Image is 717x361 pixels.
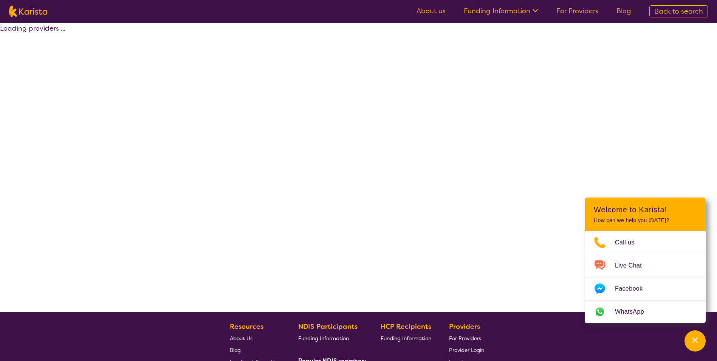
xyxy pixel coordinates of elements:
[654,7,703,16] span: Back to search
[381,322,431,331] b: HCP Recipients
[556,6,598,16] a: For Providers
[381,332,431,344] a: Funding Information
[449,322,480,331] b: Providers
[9,6,47,17] img: Karista logo
[298,332,363,344] a: Funding Information
[381,335,431,342] span: Funding Information
[615,283,652,294] span: Facebook
[230,322,263,331] b: Resources
[298,335,349,342] span: Funding Information
[449,347,484,353] span: Provider Login
[649,5,708,17] a: Back to search
[417,6,446,16] a: About us
[449,332,484,344] a: For Providers
[464,6,538,16] a: Funding Information
[449,335,481,342] span: For Providers
[449,344,484,356] a: Provider Login
[230,335,252,342] span: About Us
[298,322,358,331] b: NDIS Participants
[585,231,706,323] ul: Choose channel
[616,6,631,16] a: Blog
[585,198,706,323] div: Channel Menu
[615,237,644,248] span: Call us
[594,205,697,214] h2: Welcome to Karista!
[230,344,280,356] a: Blog
[615,260,651,271] span: Live Chat
[230,332,280,344] a: About Us
[585,300,706,323] a: Web link opens in a new tab.
[684,330,706,352] button: Channel Menu
[594,217,697,224] p: How can we help you [DATE]?
[615,306,653,317] span: WhatsApp
[230,347,241,353] span: Blog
